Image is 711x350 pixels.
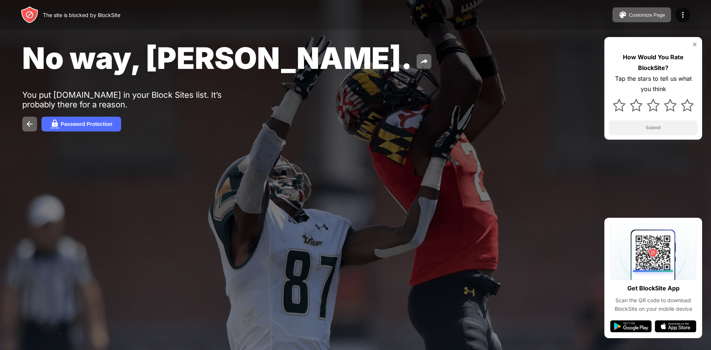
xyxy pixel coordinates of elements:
[678,10,687,19] img: menu-icon.svg
[629,12,665,18] div: Customize Page
[647,99,660,111] img: star.svg
[43,12,120,18] div: The site is blocked by BlockSite
[610,320,652,332] img: google-play.svg
[681,99,694,111] img: star.svg
[420,57,428,66] img: share.svg
[50,120,59,129] img: password.svg
[25,120,34,129] img: back.svg
[609,52,698,73] div: How Would You Rate BlockSite?
[22,90,251,109] div: You put [DOMAIN_NAME] in your Block Sites list. It’s probably there for a reason.
[610,224,696,280] img: qrcode.svg
[627,283,680,294] div: Get BlockSite App
[655,320,696,332] img: app-store.svg
[618,10,627,19] img: pallet.svg
[41,117,121,131] button: Password Protection
[630,99,642,111] img: star.svg
[609,120,698,135] button: Submit
[612,7,671,22] button: Customize Page
[61,121,112,127] div: Password Protection
[613,99,625,111] img: star.svg
[664,99,677,111] img: star.svg
[21,6,39,24] img: header-logo.svg
[692,41,698,47] img: rate-us-close.svg
[609,73,698,95] div: Tap the stars to tell us what you think
[610,296,696,313] div: Scan the QR code to download BlockSite on your mobile device
[22,40,412,76] span: No way, [PERSON_NAME].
